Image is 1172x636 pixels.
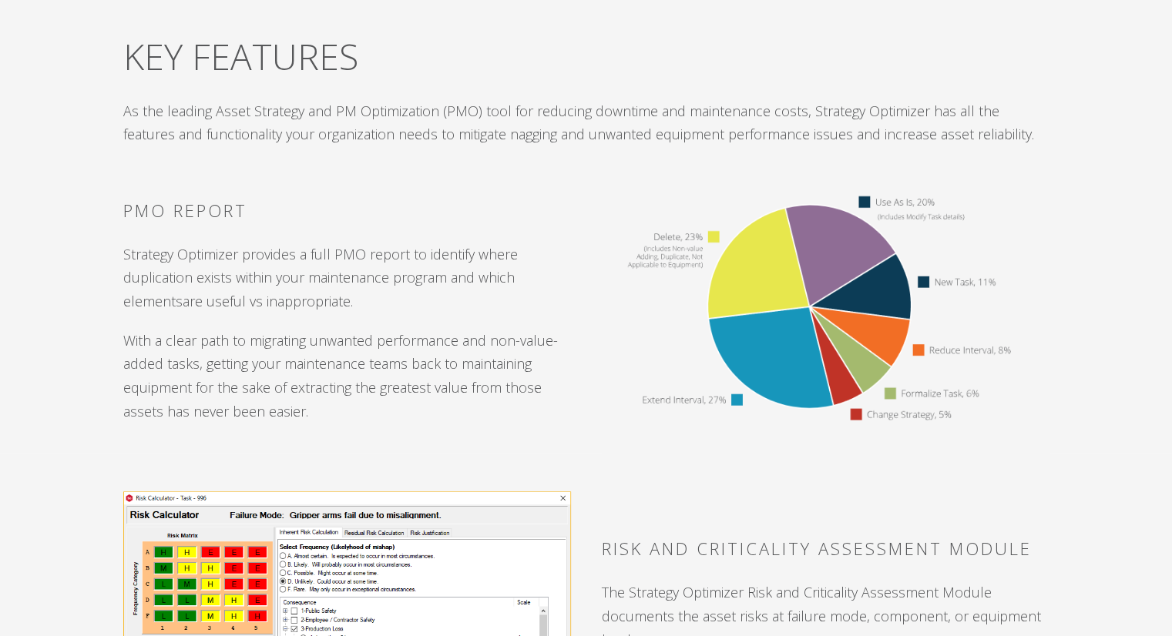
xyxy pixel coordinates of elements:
[123,245,518,310] span: Strategy Optimizer provides a full PMO report to identify where duplication exists within your ma...
[602,538,1049,557] h2: RISK AND CRITICALITY ASSESSMENT MODULE
[123,37,1049,76] h2: KEY FEATURES
[123,201,571,219] h2: PMO REPORT
[602,162,1049,453] img: graph
[123,243,571,313] p: are useful vs inappropriate.
[123,102,1034,144] span: As the leading Asset Strategy and PM Optimization (PMO) tool for reducing downtime and maintenanc...
[123,331,558,420] span: With a clear path to migrating unwanted performance and non-value-added tasks, getting your maint...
